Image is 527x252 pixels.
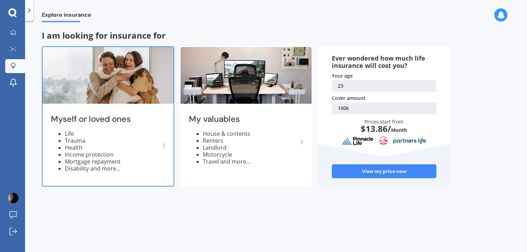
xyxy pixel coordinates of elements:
[65,165,160,172] li: Disability and more...
[332,102,436,114] a: 100k
[43,47,174,104] img: Myself or loved ones
[332,80,436,92] a: 23
[42,30,166,41] span: I am looking for insurance for
[65,130,160,137] li: Life
[203,137,298,144] li: Renters
[379,136,388,145] img: aia
[203,130,298,137] li: House & contents
[391,127,407,133] span: Month
[42,11,91,21] span: Explore insurance
[342,136,374,145] img: pinnacle
[332,72,436,79] div: Your age
[51,114,160,125] h2: Myself or loved ones
[393,138,427,144] img: partnersLife
[189,114,298,125] h2: My valuables
[203,144,298,151] li: Landlord
[65,158,160,165] li: Mortgage repayment
[65,151,160,158] li: Income protection
[332,55,436,70] div: Ever wondered how much life insurance will cost you?
[332,164,436,178] a: View my price now
[181,47,312,104] img: My valuables
[361,123,391,134] span: $ 13.86 /
[339,118,429,140] div: Prices start from
[8,193,18,203] img: ACg8ocLo-XEM5RHKhKxBnY_ITKL7_eI6o6eOBThw1Mynx_jeHjw7--tj=s96-c
[332,95,436,102] div: Cover amount
[203,151,298,158] li: Motorcycle
[203,158,298,165] li: Travel and more...
[65,137,160,144] li: Trauma
[65,144,160,151] li: Health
